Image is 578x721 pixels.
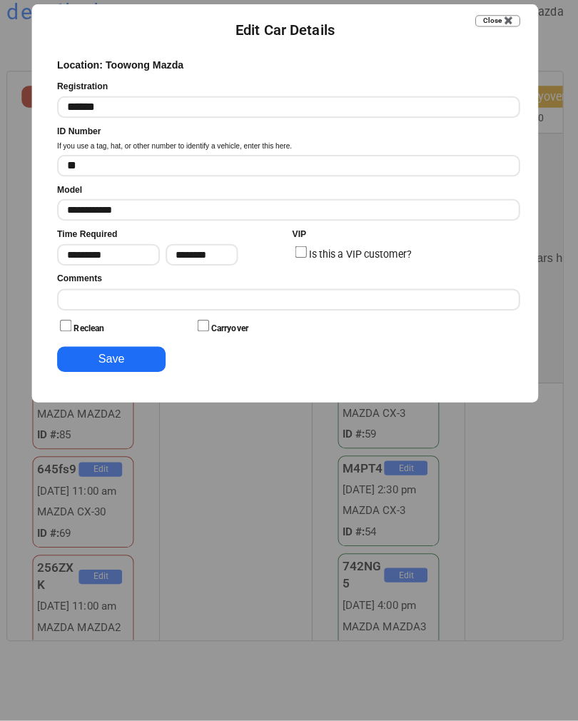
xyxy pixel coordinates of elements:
[64,89,114,101] div: Registration
[64,279,108,291] div: Comments
[240,29,338,49] div: Edit Car Details
[64,149,296,159] div: If you use a tag, hat, or other number to identify a vehicle, enter this here.
[64,352,171,377] button: Save
[81,329,111,339] label: Reclean
[64,235,123,247] div: Time Required
[64,68,189,82] div: Location: Toowong Mazda
[64,191,89,203] div: Model
[64,133,108,146] div: ID Number
[296,235,310,247] div: VIP
[313,255,414,266] label: Is this a VIP customer?
[216,329,253,339] label: Carryover
[477,25,521,36] button: Close ✖️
